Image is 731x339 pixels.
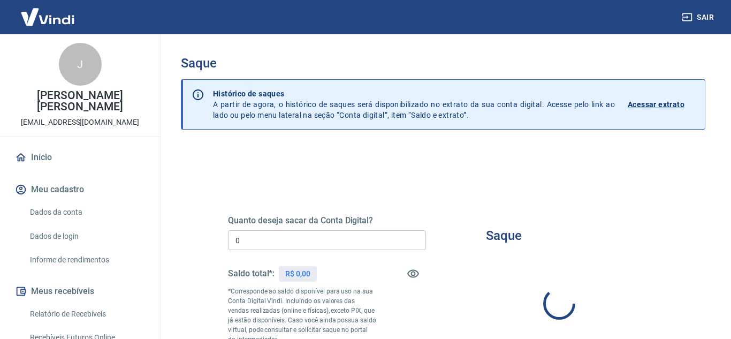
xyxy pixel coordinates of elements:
[13,1,82,33] img: Vindi
[13,280,147,303] button: Meus recebíveis
[228,215,426,226] h5: Quanto deseja sacar da Conta Digital?
[26,201,147,223] a: Dados da conta
[285,268,310,280] p: R$ 0,00
[486,228,522,243] h3: Saque
[13,146,147,169] a: Início
[26,249,147,271] a: Informe de rendimentos
[181,56,705,71] h3: Saque
[213,88,615,99] p: Histórico de saques
[228,268,275,279] h5: Saldo total*:
[628,88,696,120] a: Acessar extrato
[26,303,147,325] a: Relatório de Recebíveis
[13,178,147,201] button: Meu cadastro
[680,7,718,27] button: Sair
[9,90,151,112] p: [PERSON_NAME] [PERSON_NAME]
[59,43,102,86] div: J
[213,88,615,120] p: A partir de agora, o histórico de saques será disponibilizado no extrato da sua conta digital. Ac...
[628,99,684,110] p: Acessar extrato
[26,225,147,247] a: Dados de login
[21,117,139,128] p: [EMAIL_ADDRESS][DOMAIN_NAME]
